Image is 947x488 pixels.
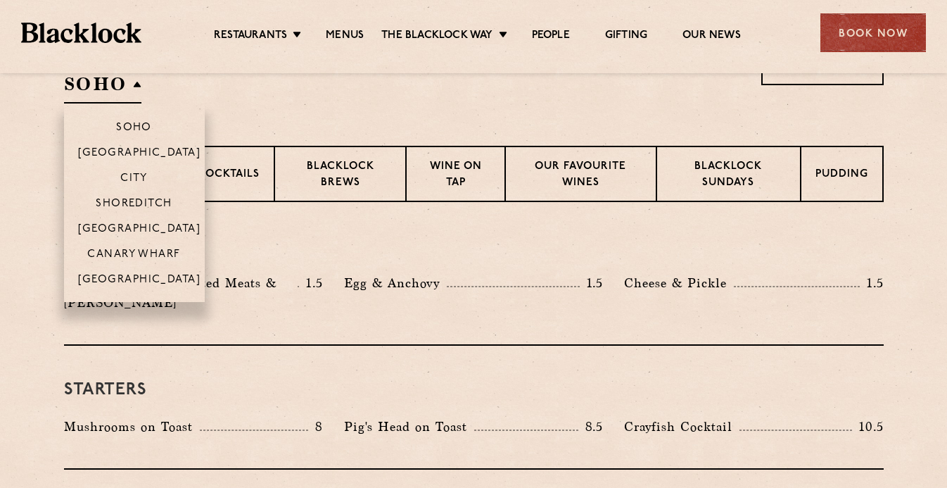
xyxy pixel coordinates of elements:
div: Book Now [820,13,926,52]
p: 10.5 [852,418,883,436]
p: Blacklock Brews [289,159,392,192]
a: Restaurants [214,29,287,44]
a: The Blacklock Way [381,29,492,44]
p: Canary Wharf [87,249,180,263]
p: Blacklock Sundays [671,159,785,192]
p: Shoreditch [96,198,172,212]
p: 1.5 [580,274,604,292]
h3: Starters [64,381,884,399]
p: Egg & Anchovy [344,273,447,293]
p: Cocktails [197,167,260,184]
p: 8 [308,418,323,436]
p: Wine on Tap [421,159,490,192]
p: Pig's Head on Toast [344,417,474,437]
a: Gifting [605,29,647,44]
p: Cheese & Pickle [624,273,734,293]
p: Crayfish Cocktail [624,417,739,437]
h2: SOHO [64,72,141,104]
p: Soho [116,122,152,136]
img: BL_Textured_Logo-footer-cropped.svg [21,23,141,43]
p: City [120,173,148,187]
p: 1.5 [860,274,884,292]
p: 1.5 [299,274,323,292]
p: [GEOGRAPHIC_DATA] [78,147,201,161]
a: People [532,29,570,44]
p: Mushrooms on Toast [64,417,200,437]
a: Menus [326,29,364,44]
a: Our News [682,29,741,44]
p: Our favourite wines [520,159,642,192]
p: [GEOGRAPHIC_DATA] [78,274,201,288]
p: Pudding [815,167,868,184]
p: [GEOGRAPHIC_DATA] [78,223,201,237]
p: 8.5 [578,418,604,436]
h3: Pre Chop Bites [64,237,884,256]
